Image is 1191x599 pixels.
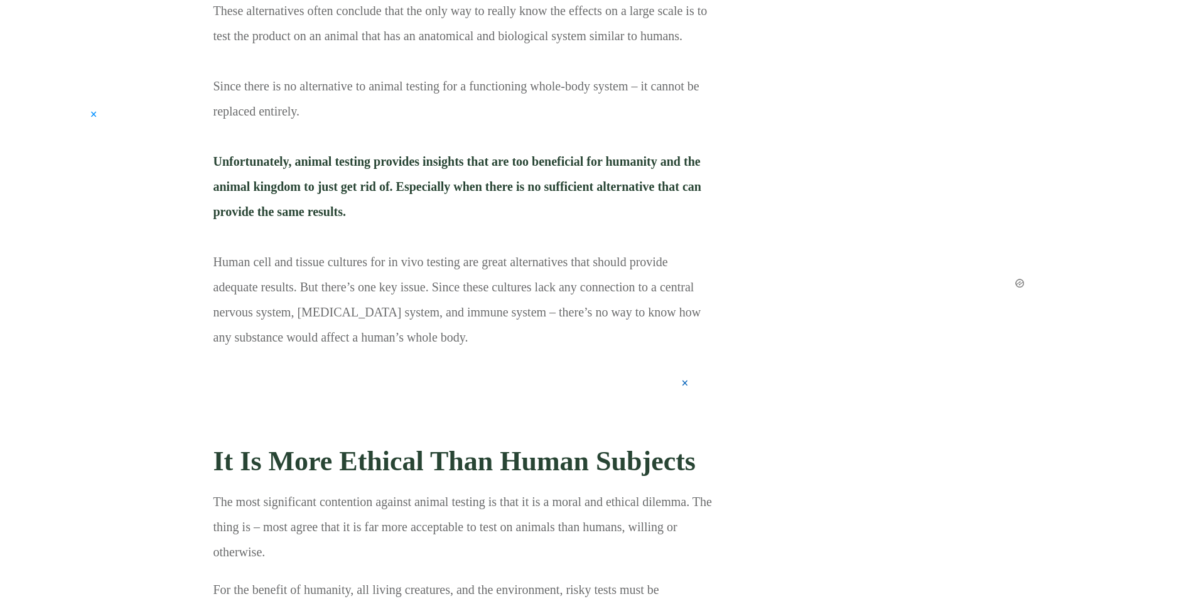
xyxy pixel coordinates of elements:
[213,446,696,477] strong: It Is More Ethical Than Human Subjects
[213,154,701,219] span: Unfortunately, animal testing provides insights that are too beneficial for humanity and the anim...
[1014,278,1025,289] img: ezoic
[235,369,692,425] a: ×
[841,50,998,276] iframe: Advertisement
[681,372,688,394] span: ×
[213,489,713,577] p: The most significant contention against animal testing is that it is a moral and ethical dilemma....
